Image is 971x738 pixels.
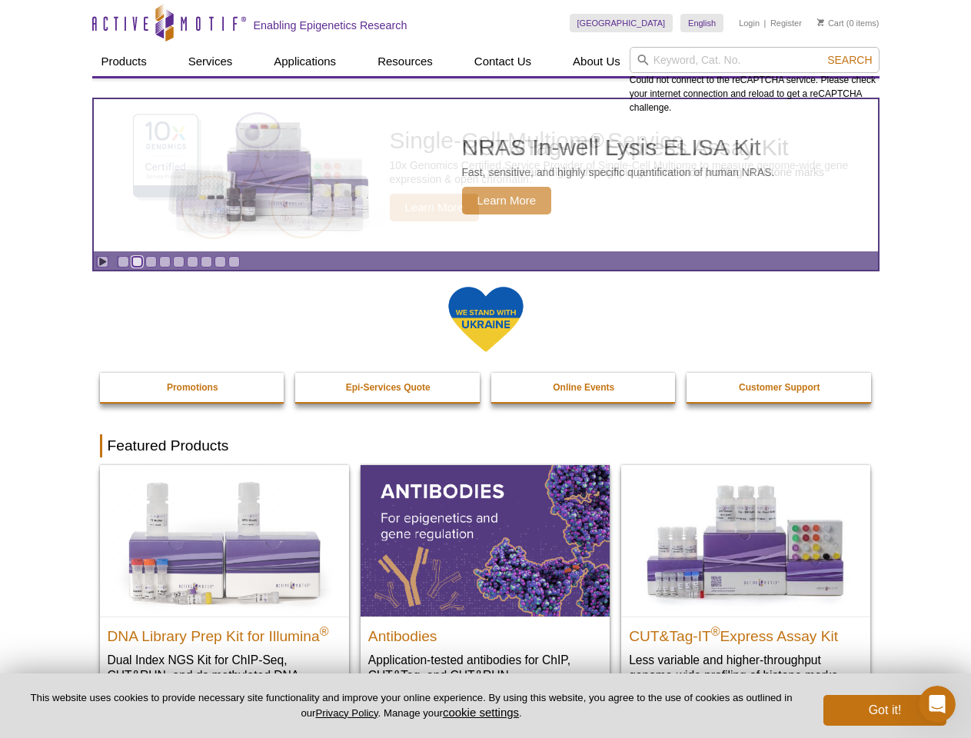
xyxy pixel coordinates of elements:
img: All Antibodies [361,465,610,616]
a: Go to slide 4 [159,256,171,268]
strong: Promotions [167,382,218,393]
a: DNA Library Prep Kit for Illumina DNA Library Prep Kit for Illumina® Dual Index NGS Kit for ChIP-... [100,465,349,713]
a: NRAS In-well Lysis ELISA Kit NRAS In-well Lysis ELISA Kit Fast, sensitive, and highly specific qu... [94,99,878,251]
input: Keyword, Cat. No. [630,47,880,73]
button: Search [823,53,876,67]
img: Your Cart [817,18,824,26]
img: CUT&Tag-IT® Express Assay Kit [621,465,870,616]
strong: Online Events [553,382,614,393]
a: Promotions [100,373,286,402]
h2: Featured Products [100,434,872,457]
strong: Epi-Services Quote [346,382,431,393]
a: Privacy Policy [315,707,377,719]
p: Fast, sensitive, and highly specific quantification of human NRAS. [462,165,775,179]
article: NRAS In-well Lysis ELISA Kit [94,99,878,251]
div: Could not connect to the reCAPTCHA service. Please check your internet connection and reload to g... [630,47,880,115]
li: (0 items) [817,14,880,32]
a: English [680,14,723,32]
span: Learn More [462,187,552,214]
a: Customer Support [687,373,873,402]
h2: DNA Library Prep Kit for Illumina [108,621,341,644]
img: NRAS In-well Lysis ELISA Kit [155,122,385,228]
a: CUT&Tag-IT® Express Assay Kit CUT&Tag-IT®Express Assay Kit Less variable and higher-throughput ge... [621,465,870,698]
li: | [764,14,766,32]
img: We Stand With Ukraine [447,285,524,354]
a: Go to slide 9 [228,256,240,268]
span: Search [827,54,872,66]
a: Go to slide 3 [145,256,157,268]
a: Go to slide 2 [131,256,143,268]
a: Contact Us [465,47,540,76]
a: Online Events [491,373,677,402]
a: Toggle autoplay [97,256,108,268]
a: Products [92,47,156,76]
img: DNA Library Prep Kit for Illumina [100,465,349,616]
a: Resources [368,47,442,76]
h2: NRAS In-well Lysis ELISA Kit [462,136,775,159]
a: Go to slide 1 [118,256,129,268]
button: cookie settings [443,706,519,719]
a: Applications [264,47,345,76]
p: Less variable and higher-throughput genome-wide profiling of histone marks​. [629,652,863,683]
a: Register [770,18,802,28]
strong: Customer Support [739,382,820,393]
a: Go to slide 6 [187,256,198,268]
h2: Antibodies [368,621,602,644]
a: About Us [564,47,630,76]
a: Services [179,47,242,76]
h2: Enabling Epigenetics Research [254,18,407,32]
p: This website uses cookies to provide necessary site functionality and improve your online experie... [25,691,798,720]
h2: CUT&Tag-IT Express Assay Kit [629,621,863,644]
a: Go to slide 7 [201,256,212,268]
a: Login [739,18,760,28]
p: Application-tested antibodies for ChIP, CUT&Tag, and CUT&RUN. [368,652,602,683]
a: All Antibodies Antibodies Application-tested antibodies for ChIP, CUT&Tag, and CUT&RUN. [361,465,610,698]
sup: ® [320,624,329,637]
a: Go to slide 8 [214,256,226,268]
sup: ® [711,624,720,637]
iframe: Intercom live chat [919,686,956,723]
a: [GEOGRAPHIC_DATA] [570,14,673,32]
a: Cart [817,18,844,28]
a: Epi-Services Quote [295,373,481,402]
p: Dual Index NGS Kit for ChIP-Seq, CUT&RUN, and ds methylated DNA assays. [108,652,341,699]
a: Go to slide 5 [173,256,185,268]
button: Got it! [823,695,946,726]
